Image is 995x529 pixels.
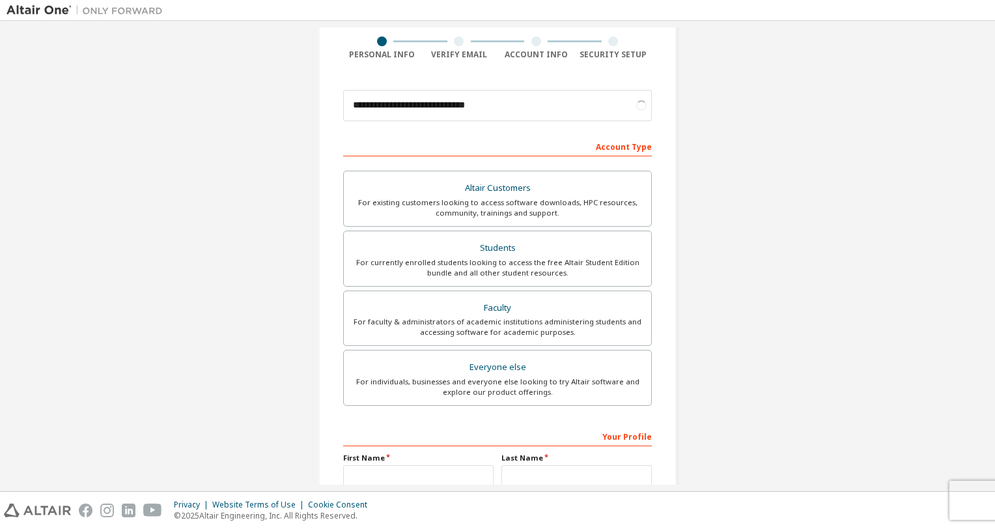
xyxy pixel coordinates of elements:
[343,136,652,156] div: Account Type
[308,500,375,510] div: Cookie Consent
[352,358,643,377] div: Everyone else
[7,4,169,17] img: Altair One
[501,453,652,463] label: Last Name
[497,50,575,60] div: Account Info
[174,510,375,521] p: © 2025 Altair Engineering, Inc. All Rights Reserved.
[122,504,135,517] img: linkedin.svg
[575,50,652,60] div: Security Setup
[421,50,498,60] div: Verify Email
[343,50,421,60] div: Personal Info
[352,377,643,397] div: For individuals, businesses and everyone else looking to try Altair software and explore our prod...
[352,197,643,218] div: For existing customers looking to access software downloads, HPC resources, community, trainings ...
[352,239,643,257] div: Students
[352,317,643,337] div: For faculty & administrators of academic institutions administering students and accessing softwa...
[212,500,308,510] div: Website Terms of Use
[174,500,212,510] div: Privacy
[343,425,652,446] div: Your Profile
[143,504,162,517] img: youtube.svg
[4,504,71,517] img: altair_logo.svg
[352,257,643,278] div: For currently enrolled students looking to access the free Altair Student Edition bundle and all ...
[79,504,92,517] img: facebook.svg
[352,299,643,317] div: Faculty
[352,179,643,197] div: Altair Customers
[343,453,494,463] label: First Name
[100,504,114,517] img: instagram.svg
